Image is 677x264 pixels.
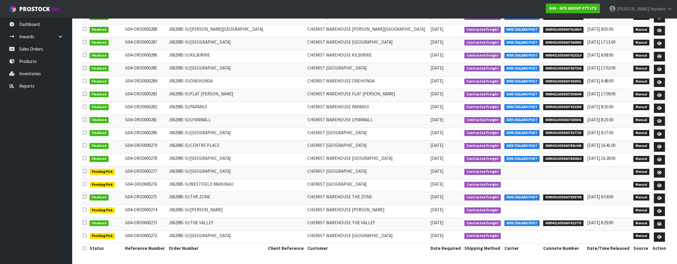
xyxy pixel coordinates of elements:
[464,104,501,110] span: Contracted Freight
[543,130,583,136] span: 00894210392607427725
[633,117,649,123] span: Manual
[306,102,429,115] td: CHEMIST WAREHOUSE PAPANUI
[167,205,266,218] td: J062985-SI/[PERSON_NAME]
[124,89,167,102] td: G04-ORD0000283
[306,179,429,192] td: CHEMIST [GEOGRAPHIC_DATA]
[124,128,167,141] td: G04-ORD0000280
[124,218,167,231] td: G04-ORD0000273
[306,205,429,218] td: CHEMIST WAREHOUSE [PERSON_NAME]
[90,182,115,188] span: Pending Pick
[464,27,501,33] span: Contracted Freight
[464,130,501,136] span: Contracted Freight
[543,92,583,98] span: 00894210392607359040
[464,53,501,59] span: Contracted Freight
[504,79,540,85] span: NEW ZEALAND POST
[306,63,429,76] td: CHEMIST [GEOGRAPHIC_DATA]
[430,65,443,71] span: [DATE]
[587,194,613,200] span: [DATE] 8:54:00
[124,102,167,115] td: G04-ORD0000282
[464,207,501,213] span: Contracted Freight
[124,154,167,166] td: G04-ORD0000278
[306,192,429,205] td: CHEMIST WAREHOUSE THE ZONE
[90,53,109,59] span: Finalised
[167,231,266,244] td: J062985-SI/[GEOGRAPHIC_DATA]
[464,220,501,226] span: Contracted Freight
[464,169,501,175] span: Contracted Freight
[633,194,649,200] span: Manual
[430,207,443,213] span: [DATE]
[430,220,443,225] span: [DATE]
[306,37,429,50] td: CHEMIST WAREHOUSE [GEOGRAPHIC_DATA]
[543,40,583,46] span: 00894210392607360800
[587,65,615,71] span: [DATE] 17:02:00
[633,27,649,33] span: Manual
[632,244,651,253] th: Source
[650,6,666,12] span: Hordern
[90,92,109,98] span: Finalised
[587,26,613,32] span: [DATE] 8:05:00
[124,205,167,218] td: G04-ORD0000274
[464,156,501,162] span: Contracted Freight
[633,79,649,85] span: Manual
[306,218,429,231] td: CHEMIST WAREHOUSE THE VALLEY
[464,143,501,149] span: Contracted Freight
[633,169,649,175] span: Manual
[430,91,443,97] span: [DATE]
[167,76,266,89] td: J062985-SI/ONEHUNGA
[124,50,167,63] td: G04-ORD0000286
[90,207,115,213] span: Pending Pick
[504,66,540,72] span: NEW ZEALAND POST
[167,50,266,63] td: J062985-SI/KILBIRNIE
[306,128,429,141] td: CHEMIST [GEOGRAPHIC_DATA]
[464,182,501,188] span: Contracted Freight
[90,117,109,123] span: Finalised
[464,233,501,239] span: Contracted Freight
[167,166,266,179] td: J062985-SI/[GEOGRAPHIC_DATA]
[124,179,167,192] td: G04-ORD0000276
[124,231,167,244] td: G04-ORD0000272
[504,92,540,98] span: NEW ZEALAND POST
[543,220,583,226] span: 00894210392607422775
[651,244,668,253] th: Action
[124,63,167,76] td: G04-ORD0000285
[504,27,540,33] span: NEW ZEALAND POST
[504,104,540,110] span: NEW ZEALAND POST
[124,76,167,89] td: G04-ORD0000284
[587,220,613,225] span: [DATE] 8:29:00
[504,40,540,46] span: NEW ZEALAND POST
[90,40,109,46] span: Finalised
[633,233,649,239] span: Manual
[586,244,632,253] th: Date/Time Released
[306,50,429,63] td: CHEMIST WAREHOUSE KILBIRNIE
[90,104,109,110] span: Finalised
[429,244,463,253] th: Date Required
[90,156,109,162] span: Finalised
[167,218,266,231] td: J062985-SI/THE VALLEY
[504,156,540,162] span: NEW ZEALAND POST
[464,79,501,85] span: Contracted Freight
[124,244,167,253] th: Reference Number
[124,24,167,37] td: G04-ORD0000288
[464,66,501,72] span: Contracted Freight
[167,115,266,128] td: J062985-SI/LYNNMALL
[504,220,540,226] span: NEW ZEALAND POST
[430,117,443,123] span: [DATE]
[167,63,266,76] td: J062985-SI/[GEOGRAPHIC_DATA]
[266,244,306,253] th: Client Reference
[587,91,615,97] span: [DATE] 17:09:00
[167,244,266,253] th: Order Number
[306,154,429,166] td: CHEMIST WAREHOUSE [GEOGRAPHIC_DATA]
[633,40,649,46] span: Manual
[543,27,583,33] span: 00894210392607413834
[543,53,583,59] span: 00894210392607415319
[633,143,649,149] span: Manual
[90,143,109,149] span: Finalised
[464,194,501,200] span: Contracted Freight
[90,169,115,175] span: Pending Pick
[90,194,109,200] span: Finalised
[430,233,443,238] span: [DATE]
[587,155,615,161] span: [DATE] 16:28:00
[504,53,540,59] span: NEW ZEALAND POST
[306,231,429,244] td: CHEMIST WAREHOUSE [GEOGRAPHIC_DATA]
[633,130,649,136] span: Manual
